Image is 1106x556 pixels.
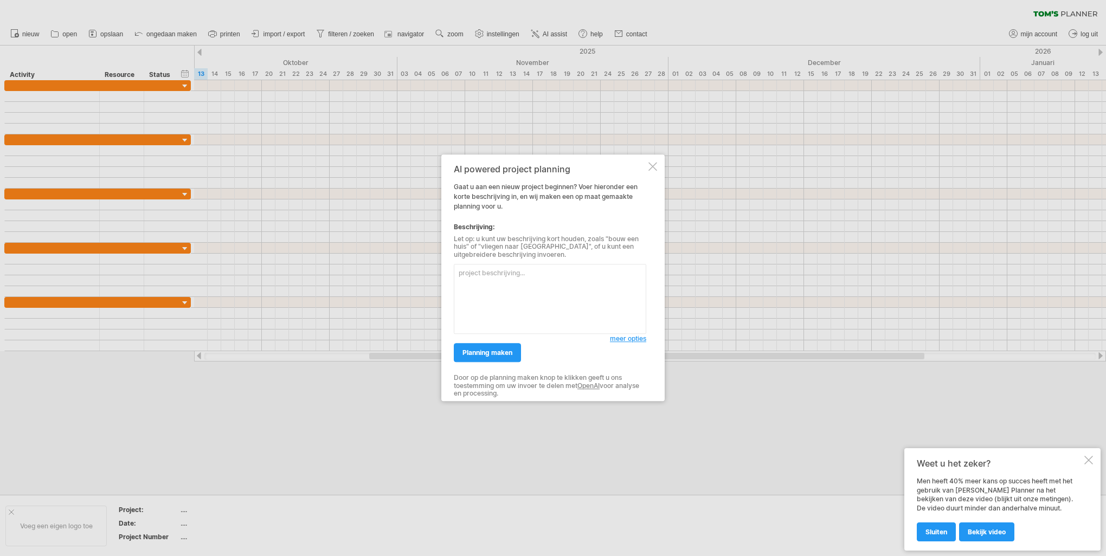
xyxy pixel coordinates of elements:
a: bekijk video [959,522,1014,541]
a: meer opties [610,334,646,344]
div: Beschrijving: [454,222,646,232]
a: planning maken [454,344,521,363]
div: Men heeft 40% meer kans op succes heeft met het gebruik van [PERSON_NAME] Planner na het bekijken... [917,477,1082,541]
div: AI powered project planning [454,164,646,174]
div: Gaat u aan een nieuw project beginnen? Voer hieronder een korte beschrijving in, en wij maken een... [454,164,646,391]
a: OpenAI [577,382,600,390]
span: sluiten [925,528,947,536]
div: Door op de planning maken knop te klikken geeft u ons toestemming om uw invoer te delen met voor ... [454,374,646,398]
div: Weet u het zeker? [917,458,1082,469]
span: planning maken [462,349,512,357]
div: Let op: u kunt uw beschrijving kort houden, zoals "bouw een huis" of "vliegen naar [GEOGRAPHIC_DA... [454,235,646,258]
span: bekijk video [968,528,1006,536]
a: sluiten [917,522,956,541]
span: meer opties [610,335,646,343]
